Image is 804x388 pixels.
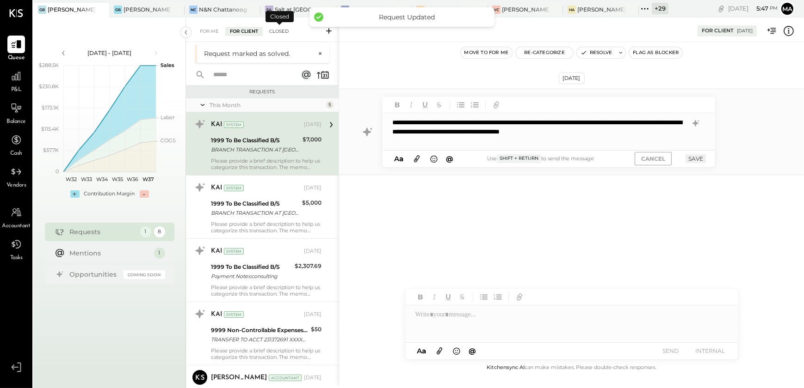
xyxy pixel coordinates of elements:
div: $7,000 [303,135,322,144]
div: [PERSON_NAME] Back Bay [48,6,95,13]
div: $5,000 [302,198,322,207]
text: $173.1K [42,104,59,111]
button: Add URL [490,98,502,110]
button: Italic [405,98,417,110]
span: P&L [11,86,22,94]
div: [DATE] [728,4,778,13]
div: Use to send the message [456,154,625,163]
div: Requests [70,227,136,236]
div: 8 [154,226,165,237]
div: 1 [140,226,151,237]
div: System [224,248,244,255]
button: Unordered List [455,98,467,110]
button: Ordered List [469,98,481,110]
div: 1 [154,248,165,259]
a: Accountant [0,204,32,230]
div: Salt at [GEOGRAPHIC_DATA] [275,6,322,13]
text: W34 [96,176,108,182]
div: + 29 [652,3,668,14]
button: @ [466,345,479,357]
div: [DATE] [304,248,322,255]
span: a [399,154,403,163]
div: [DATE] - [DATE] [70,49,149,57]
div: Accountant [269,375,302,381]
div: Mentions [70,249,149,258]
div: BRANCH TRANSACTION AT [GEOGRAPHIC_DATA] - [GEOGRAPHIC_DATA] - CASH WITHDRAWAL. [211,208,299,218]
div: HA [568,6,576,14]
button: Re-Categorize [516,47,573,58]
div: System [224,185,244,191]
div: This Month [210,101,324,109]
div: NC [189,6,198,14]
div: 9999 Non-Controllable Expenses:Other Income and Expenses:To Be Classified P&L [211,326,308,335]
div: [PERSON_NAME] [211,373,267,382]
div: [PERSON_NAME] Confections - [GEOGRAPHIC_DATA] [426,6,474,13]
a: Tasks [0,236,32,262]
div: System [224,311,244,318]
text: $115.4K [41,126,59,132]
button: Underline [442,291,454,303]
div: N&N Chattanooga, LLC [199,6,247,13]
div: System [224,121,244,128]
text: W35 [111,176,123,182]
a: Queue [0,36,32,62]
button: Resolve [577,47,616,58]
span: Balance [6,118,26,126]
div: Requests [191,89,334,95]
button: @ [443,153,456,164]
div: HN [341,6,349,14]
span: Shift + Return [497,154,541,163]
div: GB [38,6,46,14]
span: Tasks [10,254,23,262]
div: $2,307.69 [295,261,322,271]
button: SAVE [686,154,706,163]
div: Request marked as solved. [204,49,313,58]
div: [PERSON_NAME] [GEOGRAPHIC_DATA] [124,6,171,13]
div: Please provide a brief description to help us categorize this transaction. The memo might be help... [211,221,322,234]
button: INTERNAL [692,345,729,357]
text: 0 [56,168,59,175]
a: Balance [0,99,32,126]
button: Add URL [513,291,526,303]
div: Opportunities [70,270,119,279]
div: Request Updated [328,13,485,21]
div: Closed [266,11,294,22]
div: Please provide a brief description to help us categorize this transaction. The memo might be help... [211,158,322,170]
div: KAI [211,247,222,256]
div: TRANSFER TO ACCT 231372691 XXXXXX0943 - [PERSON_NAME] ACCOUNT [211,335,308,344]
span: @ [446,154,453,163]
div: [PERSON_NAME] Confections - [GEOGRAPHIC_DATA] [502,6,550,13]
div: VC [416,6,425,14]
div: GB [114,6,122,14]
div: Coming Soon [124,270,165,279]
button: Aa [391,154,406,164]
text: W33 [81,176,92,182]
text: Labor [161,114,174,121]
button: SEND [652,345,689,357]
button: Strikethrough [433,98,445,110]
div: For Client [702,27,734,35]
span: Vendors [6,182,26,190]
button: Flag as Blocker [629,47,682,58]
button: Bold [414,291,427,303]
div: 1999 To Be Classified B/S [211,199,299,208]
div: [PERSON_NAME]'s Atlanta [577,6,625,13]
div: [DATE] [737,28,753,34]
div: Closed [265,27,293,36]
span: Queue [8,54,25,62]
div: [DATE] [304,184,322,192]
a: P&L [0,67,32,94]
div: $50 [311,325,322,334]
div: 1999 To Be Classified B/S [211,262,292,272]
div: KAI [211,120,222,129]
text: $288.5K [39,62,59,68]
span: Cash [10,150,22,158]
div: [DATE] [304,374,322,382]
div: Please provide a brief description to help us categorize this transaction. The memo might be help... [211,284,322,297]
div: 1999 To Be Classified B/S [211,136,300,145]
span: @ [469,346,476,355]
div: Payment Notes:consulting [211,272,292,281]
div: For Client [225,27,263,36]
div: [DATE] [304,311,322,318]
div: For Me [195,27,223,36]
